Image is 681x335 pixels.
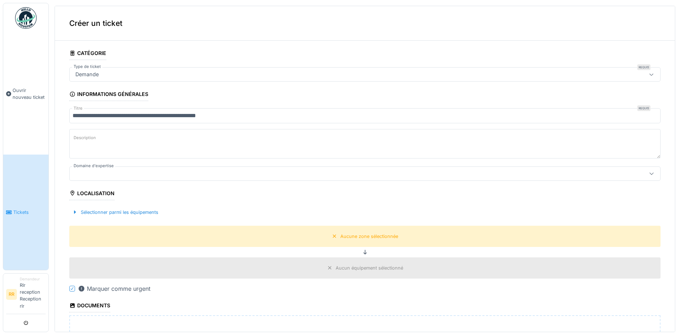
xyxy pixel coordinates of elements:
div: Catégorie [69,48,106,60]
span: Ouvrir nouveau ticket [13,87,46,101]
a: Tickets [3,155,48,270]
li: Rlr reception Reception rlr [20,276,46,312]
div: Requis [637,64,650,70]
li: RR [6,289,17,300]
label: Titre [72,105,84,111]
label: Description [72,133,97,142]
div: Documents [69,300,110,312]
label: Type de ticket [72,64,102,70]
span: Tickets [13,209,46,216]
div: Aucun équipement sélectionné [336,265,403,271]
img: Badge_color-CXgf-gQk.svg [15,7,37,29]
a: RR DemandeurRlr reception Reception rlr [6,276,46,314]
div: Aucune zone sélectionnée [340,233,398,240]
div: Demandeur [20,276,46,282]
div: Requis [637,105,650,111]
label: Domaine d'expertise [72,163,115,169]
div: Créer un ticket [55,6,675,41]
div: Informations générales [69,89,148,101]
div: Marquer comme urgent [78,284,150,293]
div: Sélectionner parmi les équipements [69,207,161,217]
div: Localisation [69,188,115,200]
div: Demande [73,70,102,78]
a: Ouvrir nouveau ticket [3,33,48,155]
